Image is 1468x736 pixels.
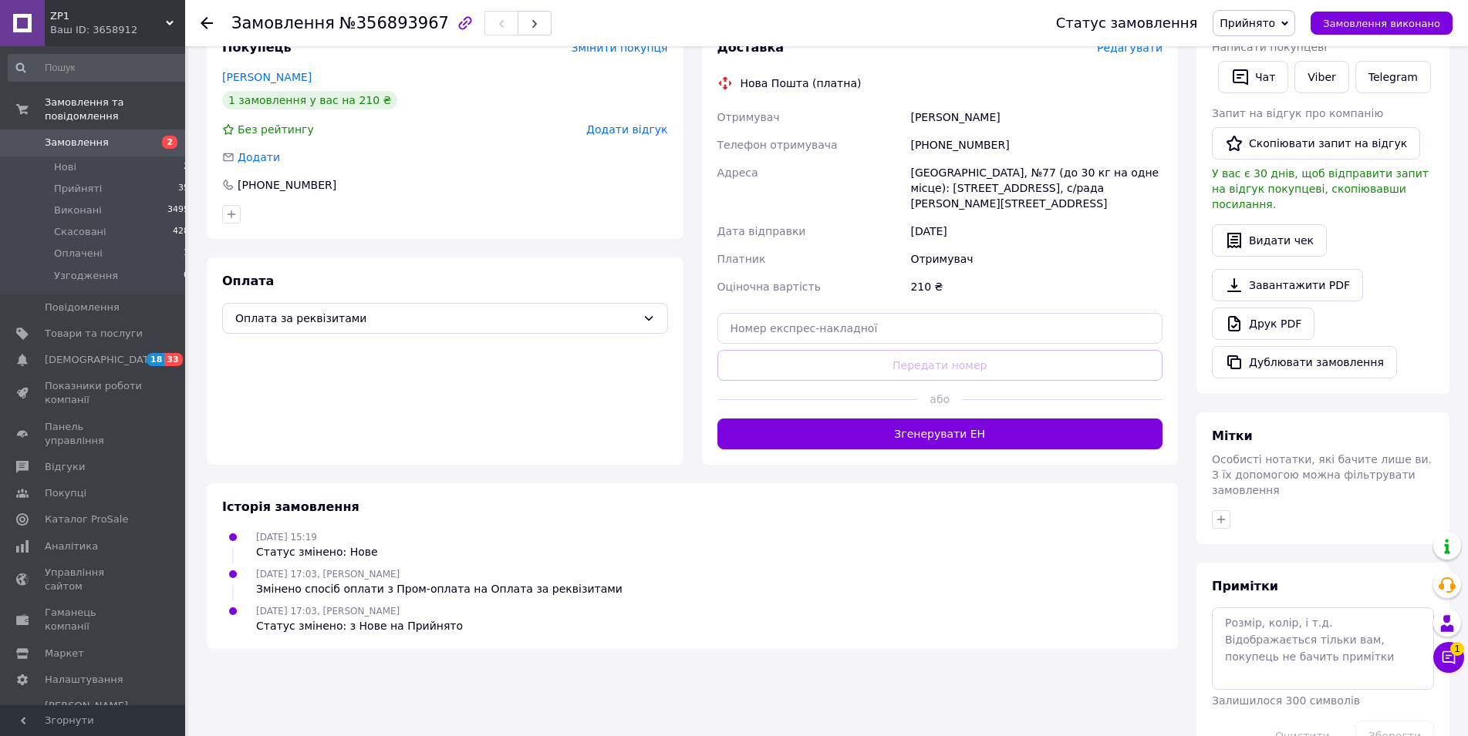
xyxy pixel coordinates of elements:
span: 33 [164,353,182,366]
span: Нові [54,160,76,174]
span: Повідомлення [45,301,120,314]
span: [DEMOGRAPHIC_DATA] [45,353,159,367]
span: №356893967 [339,14,449,32]
input: Пошук [8,54,191,82]
input: Номер експрес-накладної [717,313,1163,344]
div: Нова Пошта (платна) [737,76,866,91]
span: [DATE] 17:03, [PERSON_NAME] [256,569,400,580]
span: 2 [184,160,189,174]
div: [GEOGRAPHIC_DATA], №77 (до 30 кг на одне місце): [STREET_ADDRESS], с/рада [PERSON_NAME][STREET_AD... [907,159,1166,217]
span: Замовлення [45,136,109,150]
span: Покупці [45,486,86,500]
span: Мітки [1212,428,1253,443]
a: [PERSON_NAME] [222,71,312,83]
span: Особисті нотатки, які бачите лише ви. З їх допомогою можна фільтрувати замовлення [1212,453,1432,496]
span: 1 [1450,642,1464,656]
span: Панель управління [45,420,143,448]
div: Статус змінено: Нове [256,544,378,560]
button: Згенерувати ЕН [717,418,1163,449]
span: 18 [147,353,164,366]
span: Примітки [1212,579,1278,593]
span: Прийняті [54,182,102,196]
span: Платник [717,253,766,265]
div: [PHONE_NUMBER] [907,131,1166,159]
span: 428 [173,225,189,239]
span: Замовлення та повідомлення [45,96,185,123]
span: [DATE] 15:19 [256,532,317,543]
div: Статус замовлення [1056,15,1198,31]
a: Друк PDF [1212,308,1314,340]
span: У вас є 30 днів, щоб відправити запит на відгук покупцеві, скопіювавши посилання. [1212,167,1429,210]
span: Показники роботи компанії [45,379,143,407]
div: Ваш ID: 3658912 [50,23,185,37]
div: [PERSON_NAME] [907,103,1166,131]
span: Доставка [717,40,785,55]
span: Маркет [45,647,84,660]
button: Чат [1218,61,1288,93]
span: Телефон отримувача [717,139,838,151]
span: Залишилося 300 символів [1212,694,1360,707]
span: Гаманець компанії [45,606,143,633]
span: Дата відправки [717,225,806,237]
span: Налаштування [45,673,123,687]
span: Без рейтингу [238,123,314,136]
span: 1 [184,247,189,260]
span: Отримувач [717,111,780,123]
button: Дублювати замовлення [1212,346,1397,378]
span: Виконані [54,203,102,217]
a: Завантажити PDF [1212,269,1363,301]
span: Управління сайтом [45,566,143,593]
span: ZP1 [50,9,166,23]
button: Видати чек [1212,224,1327,257]
div: Змінено спосіб оплати з Пром-оплата на Оплата за реквізитами [256,581,623,597]
span: Замовлення виконано [1323,18,1440,29]
span: Каталог ProSale [45,513,128,526]
button: Чат з покупцем1 [1433,642,1464,673]
div: Повернутися назад [201,15,213,31]
span: [DATE] 17:03, [PERSON_NAME] [256,606,400,617]
span: Відгуки [45,460,85,474]
span: Аналітика [45,539,98,553]
span: Додати [238,151,280,163]
div: 210 ₴ [907,273,1166,301]
a: Telegram [1355,61,1431,93]
div: [PHONE_NUMBER] [236,177,338,193]
span: Запит на відгук про компанію [1212,107,1383,119]
span: Оціночна вартість [717,281,821,293]
span: Змінити покупця [572,42,668,54]
span: Історія замовлення [222,499,359,514]
span: Оплата [222,274,274,288]
span: Додати відгук [586,123,667,136]
span: 2 [162,136,177,149]
div: Отримувач [907,245,1166,273]
button: Скопіювати запит на відгук [1212,127,1420,160]
div: Статус змінено: з Нове на Прийнято [256,618,463,633]
div: 1 замовлення у вас на 210 ₴ [222,91,397,109]
span: Оплата за реквізитами [235,310,636,327]
span: Оплачені [54,247,103,260]
span: Замовлення [231,14,335,32]
span: 3495 [167,203,189,217]
span: Товари та послуги [45,327,143,341]
span: Скасовані [54,225,106,239]
span: Узгодження [54,269,118,283]
span: Покупець [222,40,292,55]
span: 35 [178,182,189,196]
button: Замовлення виконано [1311,12,1453,35]
a: Viber [1294,61,1348,93]
span: або [917,392,962,407]
span: Прийнято [1220,17,1275,29]
span: Редагувати [1097,42,1163,54]
span: Написати покупцеві [1212,41,1327,53]
div: [DATE] [907,217,1166,245]
span: 0 [184,269,189,283]
span: Адреса [717,166,758,179]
